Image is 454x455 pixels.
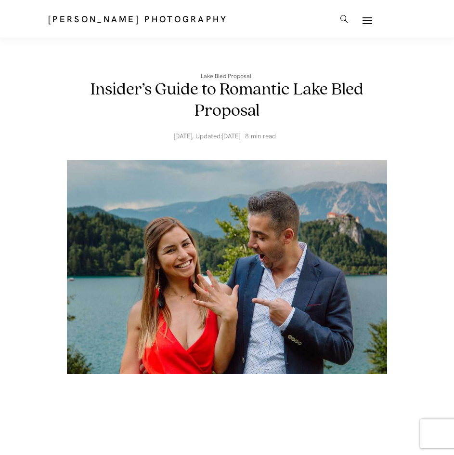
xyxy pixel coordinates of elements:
img: Insider’s Guide to Romantic Lake Bled Proposal [67,160,388,374]
span: , Updated: [174,131,240,141]
a: Lake Bled Proposal [201,72,253,80]
a: icon-magnifying-glass34 [336,10,353,27]
time: [DATE] [222,132,240,140]
a: [PERSON_NAME] Photography [48,13,228,26]
h1: Insider’s Guide to Romantic Lake Bled Proposal [67,80,388,121]
span: 8 min read [245,131,276,141]
time: [DATE] [174,132,192,140]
